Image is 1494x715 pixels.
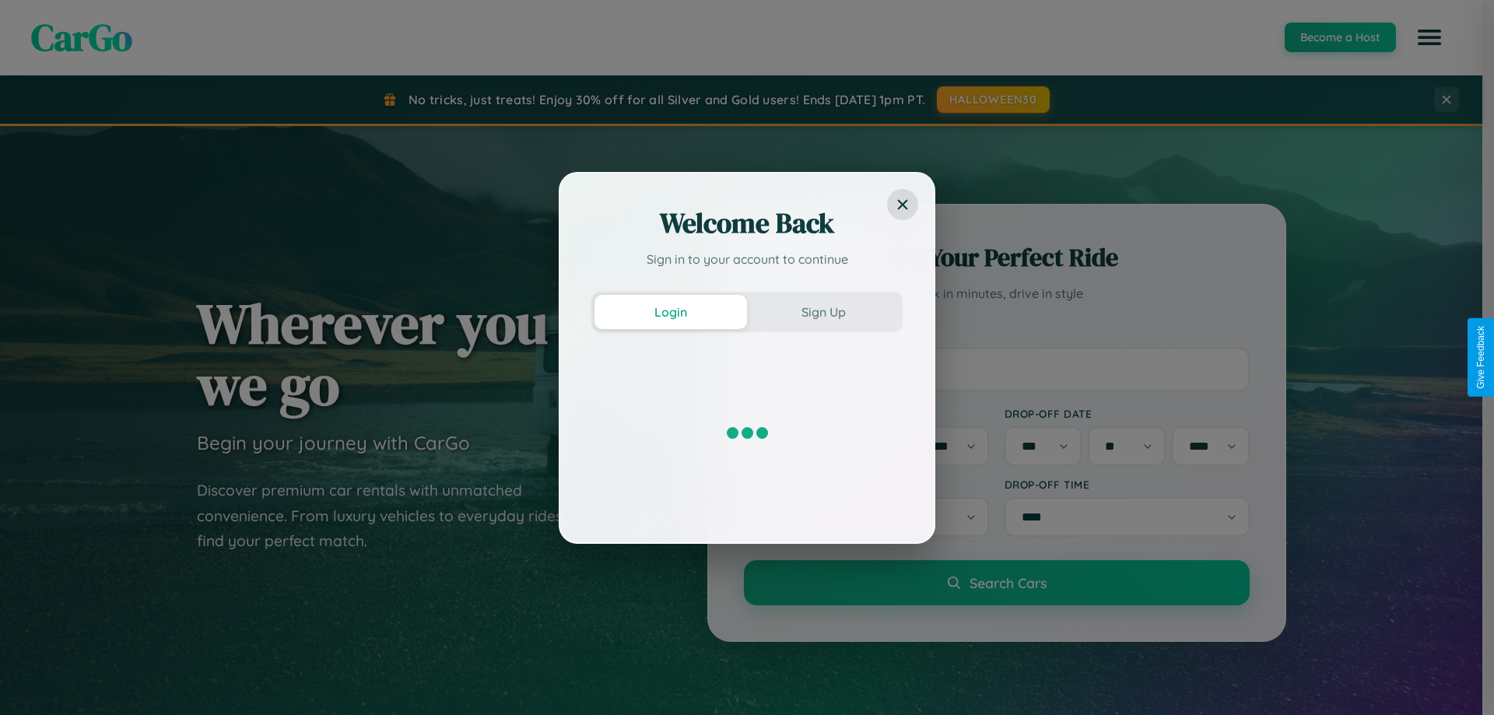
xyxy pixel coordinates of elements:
h2: Welcome Back [591,205,903,242]
div: Give Feedback [1475,326,1486,389]
iframe: Intercom live chat [16,662,53,699]
button: Login [594,295,747,329]
button: Sign Up [747,295,900,329]
p: Sign in to your account to continue [591,250,903,268]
